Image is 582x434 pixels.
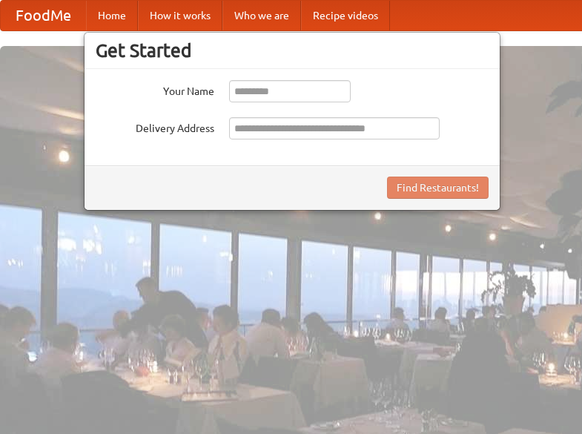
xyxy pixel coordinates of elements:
[301,1,390,30] a: Recipe videos
[96,80,214,99] label: Your Name
[96,117,214,136] label: Delivery Address
[222,1,301,30] a: Who we are
[1,1,86,30] a: FoodMe
[96,39,489,62] h3: Get Started
[86,1,138,30] a: Home
[387,177,489,199] button: Find Restaurants!
[138,1,222,30] a: How it works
